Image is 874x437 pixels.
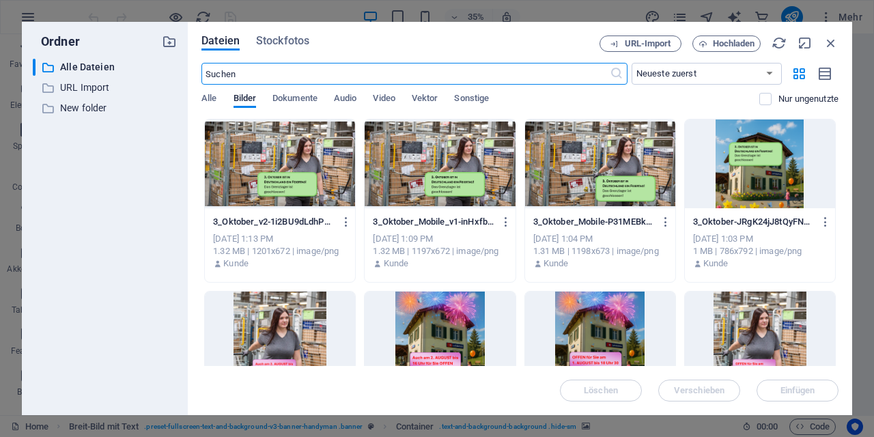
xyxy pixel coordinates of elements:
div: 1 MB | 786x792 | image/png [693,245,827,257]
span: Video [373,90,395,109]
p: 3_Oktober_v2-1i2BU9dLdhP7uguV5qQFaw.png [213,216,335,228]
p: Kunde [223,257,249,270]
span: Sonstige [454,90,489,109]
div: [DATE] 1:03 PM [693,233,827,245]
p: Ordner [33,33,80,51]
p: New folder [60,100,152,116]
div: URL Import [33,79,177,96]
span: Hochladen [713,40,755,48]
span: Vektor [412,90,438,109]
div: New folder [33,100,177,117]
input: Suchen [201,63,609,85]
p: Kunde [703,257,729,270]
span: Bilder [234,90,257,109]
div: [DATE] 1:09 PM [373,233,507,245]
div: 1.31 MB | 1198x673 | image/png [533,245,667,257]
i: Neuen Ordner erstellen [162,34,177,49]
p: Zeigt nur Dateien an, die nicht auf der Website verwendet werden. Dateien, die während dieser Sit... [778,93,838,105]
button: URL-Import [600,36,681,52]
div: 1.32 MB | 1197x672 | image/png [373,245,507,257]
span: Stockfotos [256,33,309,49]
p: Kunde [384,257,409,270]
button: Hochladen [692,36,761,52]
p: 3_Oktober_Mobile_v1-inHxfb4WHMqAMK6_33saLQ.png [373,216,494,228]
p: 3_Oktober_Mobile-P31MEBkWvf2-cv5z2eSdsA.png [533,216,655,228]
span: Audio [334,90,356,109]
span: Dateien [201,33,240,49]
p: Kunde [544,257,569,270]
i: Schließen [823,36,838,51]
div: 1.32 MB | 1201x672 | image/png [213,245,347,257]
span: URL-Import [625,40,671,48]
div: ​ [33,59,36,76]
p: 3_Oktober-JRgK24jJ8tQyFNm8BoxUbg.png [693,216,815,228]
p: URL Import [60,80,152,96]
span: Dokumente [272,90,318,109]
i: Neu laden [772,36,787,51]
div: [DATE] 1:04 PM [533,233,667,245]
p: Alle Dateien [60,59,152,75]
i: Minimieren [798,36,813,51]
span: Alle [201,90,216,109]
div: [DATE] 1:13 PM [213,233,347,245]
